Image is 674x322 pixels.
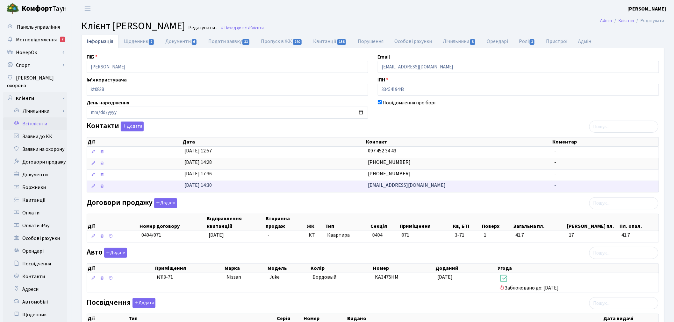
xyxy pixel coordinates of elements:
[6,3,19,15] img: logo.png
[184,170,212,177] span: [DATE] 17:36
[220,25,264,31] a: Назад до всіхКлієнти
[187,25,217,31] small: Редагувати .
[569,232,616,239] span: 17
[566,214,619,231] th: [PERSON_NAME] пл.
[60,37,65,42] div: 2
[310,264,372,273] th: Колір
[3,283,67,296] a: Адреси
[455,232,479,239] span: 3-71
[87,264,154,273] th: Дії
[182,137,365,146] th: Дата
[141,232,161,239] span: 0404/071
[293,39,302,45] span: 240
[554,159,556,166] span: -
[118,35,160,48] a: Щоденник
[133,298,155,308] button: Посвідчення
[337,39,346,45] span: 156
[80,3,96,14] button: Переключити навігацію
[203,35,255,48] a: Подати заявку
[470,39,475,45] span: 3
[589,197,658,209] input: Пошук...
[554,147,556,154] span: -
[87,122,144,131] label: Контакти
[628,5,666,12] b: [PERSON_NAME]
[226,274,241,281] span: Nissan
[513,214,566,231] th: Загальна пл.
[515,232,564,239] span: 41.7
[541,35,573,48] a: Пристрої
[224,264,267,273] th: Марка
[3,72,67,92] a: [PERSON_NAME] охорона
[389,35,437,48] a: Особові рахунки
[119,121,144,132] a: Додати
[87,76,127,84] label: Ім'я користувача
[3,296,67,308] a: Автомобілі
[209,232,224,239] span: [DATE]
[554,182,556,189] span: -
[383,99,437,107] label: Повідомлення про борг
[160,35,203,48] a: Документи
[87,137,182,146] th: Дії
[104,248,127,258] button: Авто
[3,143,67,156] a: Заявки на охорону
[3,130,67,143] a: Заявки до КК
[81,35,118,48] a: Інформація
[589,121,658,133] input: Пошук...
[22,3,52,14] b: Комфорт
[370,214,399,231] th: Секція
[249,25,264,31] span: Клієнти
[184,159,212,166] span: [DATE] 14:28
[513,35,541,48] a: Ролі
[3,245,67,257] a: Орендарі
[589,297,658,309] input: Пошук...
[3,33,67,46] a: Мої повідомлення2
[3,219,67,232] a: Оплати iPay
[16,36,57,43] span: Мої повідомлення
[3,92,67,105] a: Клієнти
[368,147,396,154] span: 097 452 34 43
[589,247,658,259] input: Пошук...
[327,232,367,239] span: Квартира
[554,170,556,177] span: -
[308,35,352,48] a: Квитанції
[325,214,370,231] th: Тип
[482,214,513,231] th: Поверх
[192,39,197,45] span: 6
[267,264,310,273] th: Модель
[87,99,129,107] label: День народження
[121,122,144,131] button: Контакти
[375,274,398,281] span: KA3475HM
[3,206,67,219] a: Оплати
[154,264,224,273] th: Приміщення
[484,232,510,239] span: 1
[619,17,634,24] a: Клієнти
[157,274,163,281] b: КТ
[481,35,513,48] a: Орендарі
[621,232,656,239] span: 41.7
[17,24,60,31] span: Панель управління
[368,170,411,177] span: [PHONE_NUMBER]
[365,137,552,146] th: Контакт
[619,214,659,231] th: Пл. опал.
[3,59,67,72] a: Спорт
[402,232,409,239] span: 071
[139,214,206,231] th: Номер договору
[437,35,481,48] a: Лічильники
[312,274,336,281] span: Бордовый
[154,198,177,208] button: Договори продажу
[103,247,127,258] a: Додати
[372,232,383,239] span: 0404
[309,232,322,239] span: КТ
[530,39,535,45] span: 1
[87,198,177,208] label: Договори продажу
[378,53,390,61] label: Email
[368,182,446,189] span: [EMAIL_ADDRESS][DOMAIN_NAME]
[269,274,280,281] span: Juke
[87,298,155,308] label: Посвідчення
[497,264,659,273] th: Угода
[242,39,249,45] span: 11
[157,274,221,281] span: 3-71
[265,214,306,231] th: Вторинна продаж
[3,257,67,270] a: Посвідчення
[87,248,127,258] label: Авто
